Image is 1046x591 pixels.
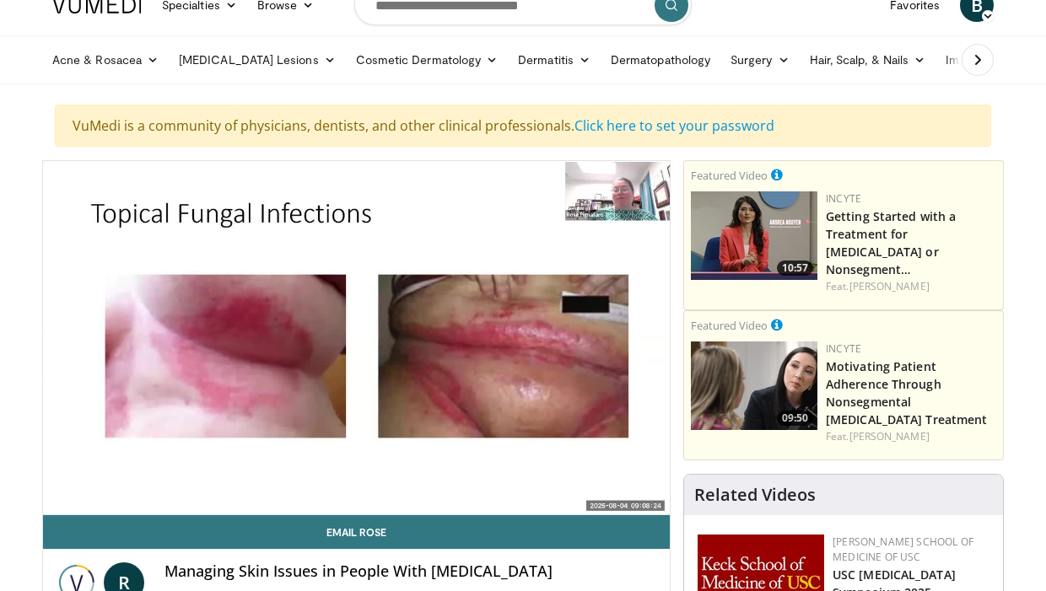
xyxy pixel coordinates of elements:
div: VuMedi is a community of physicians, dentists, and other clinical professionals. [55,105,991,147]
h4: Related Videos [694,485,816,505]
a: Acne & Rosacea [42,43,169,77]
a: 10:57 [691,191,817,280]
a: Incyte [826,341,861,356]
a: Surgery [720,43,800,77]
a: Email Rose [43,515,670,549]
video-js: Video Player [43,161,670,515]
div: Feat. [826,429,996,444]
a: [PERSON_NAME] School of Medicine of USC [833,535,973,564]
a: Hair, Scalp, & Nails [800,43,935,77]
small: Featured Video [691,318,768,333]
a: [PERSON_NAME] [849,429,930,443]
a: Incyte [826,191,861,206]
a: 09:50 [691,341,817,430]
a: Dermatopathology [601,43,720,77]
span: 10:57 [777,261,813,276]
a: Cosmetic Dermatology [346,43,508,77]
small: Featured Video [691,168,768,183]
img: 39505ded-af48-40a4-bb84-dee7792dcfd5.png.150x105_q85_crop-smart_upscale.jpg [691,341,817,430]
a: [PERSON_NAME] [849,279,930,293]
div: Feat. [826,279,996,294]
a: Getting Started with a Treatment for [MEDICAL_DATA] or Nonsegment… [826,208,956,277]
span: 09:50 [777,411,813,426]
a: [MEDICAL_DATA] Lesions [169,43,346,77]
a: Motivating Patient Adherence Through Nonsegmental [MEDICAL_DATA] Treatment [826,358,987,427]
a: Dermatitis [508,43,601,77]
img: e02a99de-beb8-4d69-a8cb-018b1ffb8f0c.png.150x105_q85_crop-smart_upscale.jpg [691,191,817,280]
h4: Managing Skin Issues in People With [MEDICAL_DATA] [164,562,656,581]
a: Click here to set your password [574,116,774,135]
